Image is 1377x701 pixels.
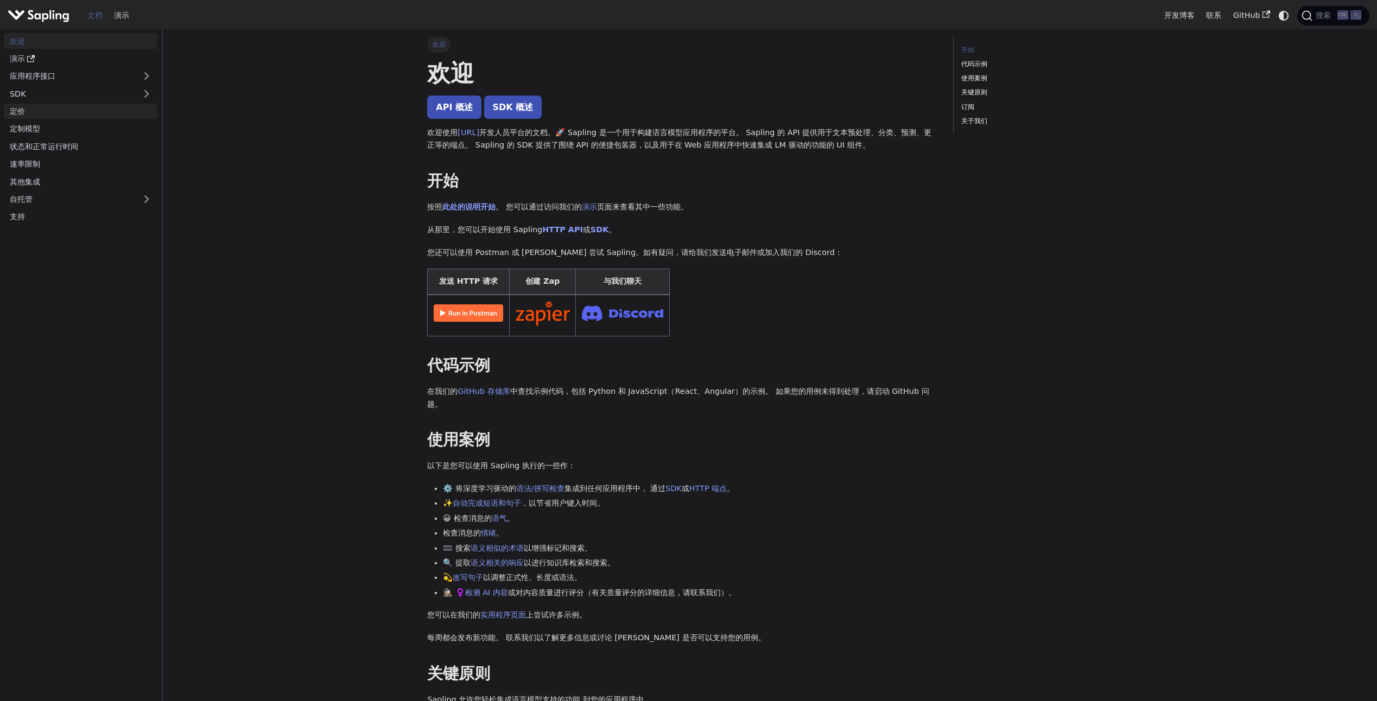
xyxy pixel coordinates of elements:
li: ⚙️ 将深度学习驱动的 集成到任何应用程序中， 通过 或 。 [443,482,937,495]
li: 检查消息的 。 [443,527,937,540]
a: API 概述 [427,95,481,119]
p: 从那里，您可以开始使用 Sapling 或 。 [427,224,937,237]
a: Sapling.ai [8,8,73,23]
li: 😀 检查消息的 。 [443,512,937,525]
a: 自托管 [4,192,157,207]
a: 演示 [4,51,157,67]
img: 在 Zapier 中连接 [516,301,570,326]
p: 欢迎使用 开发人员平台的文档。🚀 Sapling 是一个用于构建语言模型应用程序的平台。 Sapling 的 API 提供用于文本预处理、分类、预测、更正等的端点。 Sapling 的 SDK ... [427,126,937,152]
p: 按照 。 您可以通过访问我们的 页面来查看其中一些功能。 [427,201,937,214]
a: 关键原则 [961,87,1108,98]
li: 💫 以调整正式性、长度或语法。 [443,571,937,584]
a: 情绪 [481,528,496,537]
h2: 代码示例 [427,356,937,375]
a: 欢迎 [4,33,157,49]
p: 每周都会发布新功能。 联系我们以了解更多信息或讨论 [PERSON_NAME] 是否可以支持您的用例。 [427,632,937,645]
h2: 使用案例 [427,430,937,450]
a: 演示 [582,202,597,211]
nav: 面包屑 [427,37,937,52]
kbd: K [1350,10,1361,20]
a: SDK 概述 [484,95,542,119]
h2: 开始 [427,171,937,191]
button: 展开侧边栏类别“SDK” [136,86,157,101]
a: 速率限制 [4,156,157,172]
a: 定制模型 [4,121,157,137]
font: GitHub [1233,11,1260,20]
a: 订阅 [961,102,1108,112]
button: 在深色和浅色模式之间切换（当前为系统模式） [1276,8,1291,23]
a: SDK [665,484,682,493]
a: HTTP 端点 [689,484,727,493]
a: 改写句子 [453,573,483,582]
a: 自动完成短语和句子 [453,499,521,507]
a: 开发博客 [1158,7,1201,24]
a: [URL] [458,128,479,137]
li: 🕵🏽 ♀️ 或对内容质量进行评分（有关质量评分的详细信息，请联系我们）。 [443,587,937,600]
p: 以下是您可以使用 Sapling 执行的一些作： [427,460,937,473]
li: ✨ ，以节省用户键入时间。 [443,497,937,510]
button: 搜索 （Ctrl+K） [1297,6,1369,26]
a: 定价 [4,104,157,119]
a: GitHub [1227,7,1276,24]
button: 展开侧边栏类别“API” [136,68,157,84]
h2: 关键原则 [427,664,937,684]
a: 关于我们 [961,116,1108,126]
a: SDK [591,225,608,234]
a: GitHub 存储库 [458,387,510,396]
th: 发送 HTTP 请求 [428,269,510,295]
a: 实用程序页面 [480,610,526,619]
img: Sapling.ai [8,8,69,23]
th: 与我们聊天 [576,269,670,295]
a: 语气 [492,514,507,522]
a: 此处的说明开始 [442,202,496,211]
a: 开始 [961,45,1108,55]
li: 🔍 提取 以进行知识库检索和搜索。 [443,557,937,570]
a: 代码示例 [961,59,1108,69]
p: 您还可以使用 Postman 或 [PERSON_NAME] 尝试 Sapling。如有疑问，请给我们发送电子邮件或加入我们的 Discord： [427,246,937,259]
a: 演示 [108,7,135,24]
a: HTTP API [542,225,583,234]
a: 语法/拼写检查 [516,484,564,493]
font: 演示 [10,54,25,63]
p: 在我们的 中查找示例代码，包括 Python 和 JavaScript（React、Angular）的示例。 如果您的用例未得到处理，请启动 GitHub 问题。 [427,385,937,411]
a: 语义相关的响应 [471,558,524,567]
a: 语义相似的术语 [471,544,524,552]
li: 🟰 搜索 以增强标记和搜索。 [443,542,937,555]
a: 检测 AI 内容 [465,588,508,597]
span: 搜索 [1312,10,1337,21]
a: 文档 [81,7,109,24]
th: 创建 Zap [509,269,576,295]
img: 加入 Discord [582,302,663,324]
a: 使用案例 [961,73,1108,84]
span: 欢迎 [427,37,450,52]
a: 状态和正常运行时间 [4,138,157,154]
a: 其他集成 [4,174,157,189]
a: 联系 [1200,7,1227,24]
p: 您可以在我们的 上尝试许多示例。 [427,609,937,622]
a: SDK [4,86,136,101]
img: Run in Postman [434,304,503,322]
h1: 欢迎 [427,59,937,88]
a: 支持 [4,209,157,225]
a: 应用程序接口 [4,68,136,84]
